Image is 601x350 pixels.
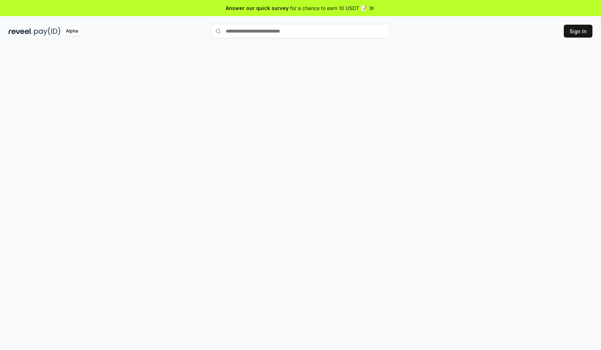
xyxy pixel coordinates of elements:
[564,25,592,38] button: Sign In
[290,4,367,12] span: for a chance to earn 10 USDT 📝
[226,4,289,12] span: Answer our quick survey
[62,27,82,36] div: Alpha
[9,27,33,36] img: reveel_dark
[34,27,60,36] img: pay_id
